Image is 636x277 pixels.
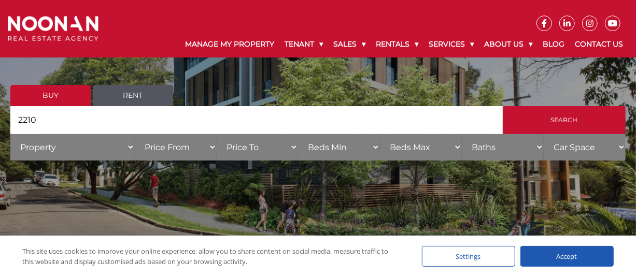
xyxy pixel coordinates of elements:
img: Noonan Real Estate Agency [8,16,98,41]
div: This site uses cookies to improve your online experience, allow you to share content on social me... [23,246,401,267]
a: Contact Us [570,31,628,57]
a: Buy [10,85,91,106]
a: Blog [538,31,570,57]
a: Sales [328,31,371,57]
a: Services [423,31,479,57]
a: Rent [93,85,173,106]
a: About Us [479,31,538,57]
a: Tenant [279,31,328,57]
div: Settings [422,246,515,267]
input: Search [503,106,626,134]
input: Search by suburb, postcode or area [10,106,503,134]
div: Accept [520,246,614,267]
a: Manage My Property [180,31,279,57]
a: Rentals [371,31,423,57]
